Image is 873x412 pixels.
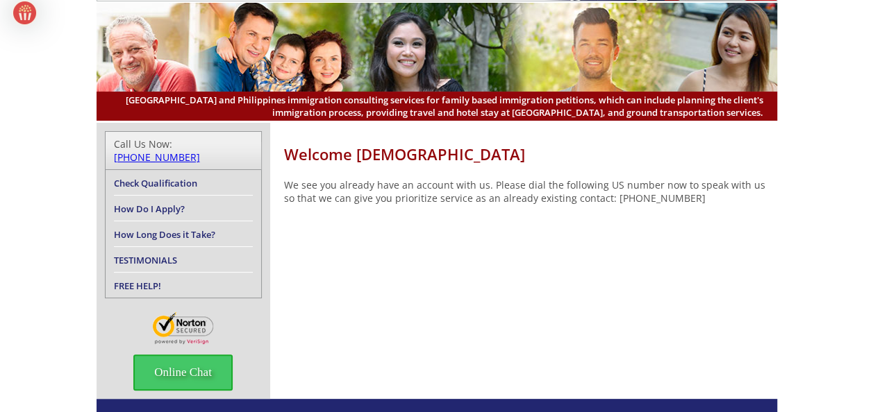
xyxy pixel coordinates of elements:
a: TESTIMONIALS [114,254,177,266]
p: We see you already have an account with us. Please dial the following US number now to speak with... [284,178,777,205]
span: Online Chat [133,354,233,390]
a: How Do I Apply? [114,203,185,215]
a: How Long Does it Take? [114,228,215,241]
a: FREE HELP! [114,280,161,292]
span: [GEOGRAPHIC_DATA] and Philippines immigration consulting services for family based immigration pe... [110,94,763,119]
a: [PHONE_NUMBER] [114,151,200,164]
a: Check Qualification [114,177,197,189]
div: Call Us Now: [114,137,253,164]
h1: Welcome [DEMOGRAPHIC_DATA] [284,144,777,164]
